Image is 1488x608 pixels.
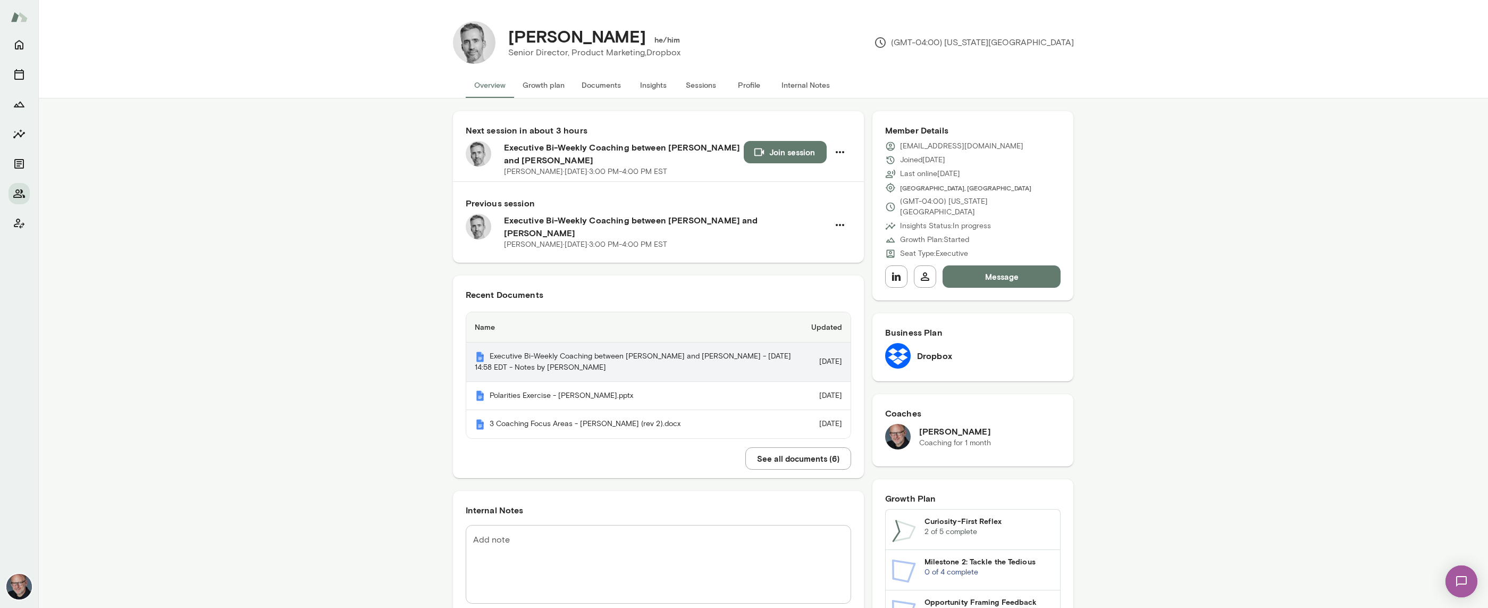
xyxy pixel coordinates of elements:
[453,21,495,64] img: George Baier IV
[508,46,680,59] p: Senior Director, Product Marketing, Dropbox
[885,424,911,449] img: Nick Gould
[508,26,646,46] h4: [PERSON_NAME]
[803,343,851,382] td: [DATE]
[885,326,1061,339] h6: Business Plan
[900,169,960,179] p: Last online [DATE]
[475,390,485,401] img: Mento
[900,196,1061,218] p: (GMT-04:00) [US_STATE][GEOGRAPHIC_DATA]
[514,72,573,98] button: Growth plan
[900,221,991,231] p: Insights Status: In progress
[466,343,803,382] th: Executive Bi-Weekly Coaching between [PERSON_NAME] and [PERSON_NAME] - [DATE] 14:58 EDT - Notes b...
[9,213,30,234] button: Client app
[475,352,485,362] img: Mento
[466,410,803,438] th: 3 Coaching Focus Areas - [PERSON_NAME] (rev 2).docx
[466,197,851,210] h6: Previous session
[475,419,485,430] img: Mento
[917,349,952,362] h6: Dropbox
[6,574,32,599] img: Nick Gould
[677,72,725,98] button: Sessions
[466,382,803,411] th: Polarities Exercise - [PERSON_NAME].pptx
[744,141,827,163] button: Join session
[466,288,851,301] h6: Recent Documents
[9,153,30,174] button: Documents
[924,527,1054,537] p: 2 of 5 complete
[654,35,680,45] h6: he/him
[466,504,851,517] h6: Internal Notes
[504,214,829,239] h6: Executive Bi-Weekly Coaching between [PERSON_NAME] and [PERSON_NAME]
[900,155,945,165] p: Joined [DATE]
[943,265,1061,288] button: Message
[919,438,991,448] p: Coaching for 1 month
[924,567,1054,578] p: 0 of 4 complete
[504,239,667,250] p: [PERSON_NAME] · [DATE] · 3:00 PM-4:00 PM EST
[466,72,514,98] button: Overview
[900,184,1031,192] span: [GEOGRAPHIC_DATA], [GEOGRAPHIC_DATA]
[745,447,851,470] button: See all documents (6)
[885,492,1061,505] h6: Growth Plan
[900,141,1023,152] p: [EMAIL_ADDRESS][DOMAIN_NAME]
[725,72,773,98] button: Profile
[900,248,968,259] p: Seat Type: Executive
[9,94,30,115] button: Growth Plan
[900,235,969,245] p: Growth Plan: Started
[924,556,1054,567] h6: Milestone 2: Tackle the Tedious
[919,425,991,438] h6: [PERSON_NAME]
[924,516,1054,527] h6: Curiosity-First Reflex
[9,34,30,55] button: Home
[466,124,851,137] h6: Next session in about 3 hours
[874,36,1074,49] p: (GMT-04:00) [US_STATE][GEOGRAPHIC_DATA]
[773,72,838,98] button: Internal Notes
[629,72,677,98] button: Insights
[803,312,851,343] th: Updated
[803,382,851,411] td: [DATE]
[9,123,30,145] button: Insights
[466,312,803,343] th: Name
[504,166,667,177] p: [PERSON_NAME] · [DATE] · 3:00 PM-4:00 PM EST
[885,407,1061,420] h6: Coaches
[11,7,28,27] img: Mento
[885,124,1061,137] h6: Member Details
[9,183,30,204] button: Members
[9,64,30,85] button: Sessions
[803,410,851,438] td: [DATE]
[504,141,744,166] h6: Executive Bi-Weekly Coaching between [PERSON_NAME] and [PERSON_NAME]
[573,72,629,98] button: Documents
